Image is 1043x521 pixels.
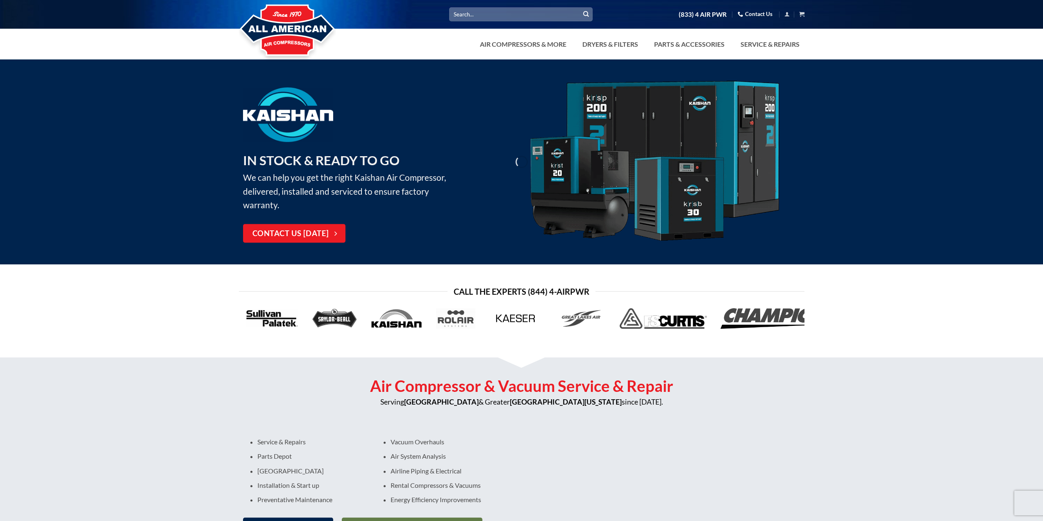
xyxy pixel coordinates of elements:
a: Contact Us [DATE] [243,224,345,243]
a: View cart [799,9,804,19]
a: (833) 4 AIR PWR [679,7,727,22]
a: Contact Us [738,8,773,20]
p: Installation & Start up [257,481,364,489]
a: Service & Repairs [736,36,804,52]
strong: [GEOGRAPHIC_DATA] [404,398,479,406]
p: Preventative Maintenance [257,496,364,503]
h2: Air Compressor & Vacuum Service & Repair [239,376,804,396]
span: Contact Us [DATE] [252,228,329,240]
p: Rental Compressors & Vacuums [391,481,550,489]
strong: IN STOCK & READY TO GO [243,152,400,168]
p: Air System Analysis [391,453,550,460]
a: Parts & Accessories [649,36,729,52]
p: Parts Depot [257,453,364,460]
p: Vacuum Overhauls [391,438,550,446]
p: Serving & Greater since [DATE]. [239,396,804,408]
span: Call the Experts (844) 4-AirPwr [454,285,589,298]
a: Dryers & Filters [577,36,643,52]
img: Kaishan [527,81,782,243]
a: Login [784,9,790,19]
button: Submit [580,8,592,20]
p: Service & Repairs [257,438,364,446]
p: We can help you get the right Kaishan Air Compressor, delivered, installed and serviced to ensure... [243,150,458,212]
p: Energy Efficiency Improvements [391,496,550,503]
input: Search… [449,7,593,21]
p: [GEOGRAPHIC_DATA] [257,467,364,475]
img: Kaishan [243,87,333,142]
a: Air Compressors & More [475,36,571,52]
strong: [GEOGRAPHIC_DATA][US_STATE] [510,398,622,406]
p: Airline Piping & Electrical [391,467,550,475]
